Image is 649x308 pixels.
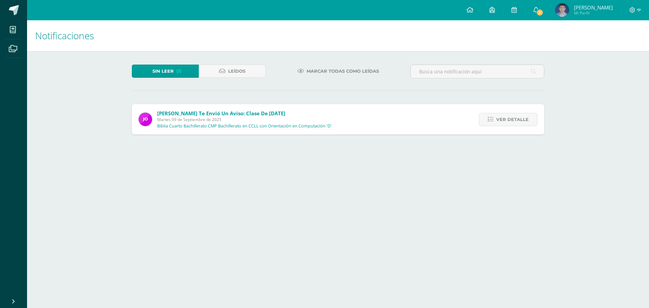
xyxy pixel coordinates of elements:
[411,65,544,78] input: Busca una notificación aquí
[574,4,613,11] span: [PERSON_NAME]
[199,65,266,78] a: Leídos
[152,65,174,77] span: Sin leer
[157,117,332,122] span: Martes 09 de Septiembre de 2025
[307,65,379,77] span: Marcar todas como leídas
[289,65,387,78] a: Marcar todas como leídas
[536,9,544,16] span: 1
[496,113,529,126] span: Ver detalle
[132,65,199,78] a: Sin leer(1)
[176,65,182,77] span: (1)
[574,10,613,16] span: Mi Perfil
[35,29,94,42] span: Notificaciones
[157,123,332,129] p: Biblia Cuarto Bachillerato CMP Bachillerato en CCLL con Orientación en Computación 'D'
[157,110,285,117] span: [PERSON_NAME] te envió un aviso: Clase de [DATE]
[555,3,569,17] img: dee60735fc6276be8208edd3a9998d1c.png
[228,65,245,77] span: Leídos
[139,113,152,126] img: 6614adf7432e56e5c9e182f11abb21f1.png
